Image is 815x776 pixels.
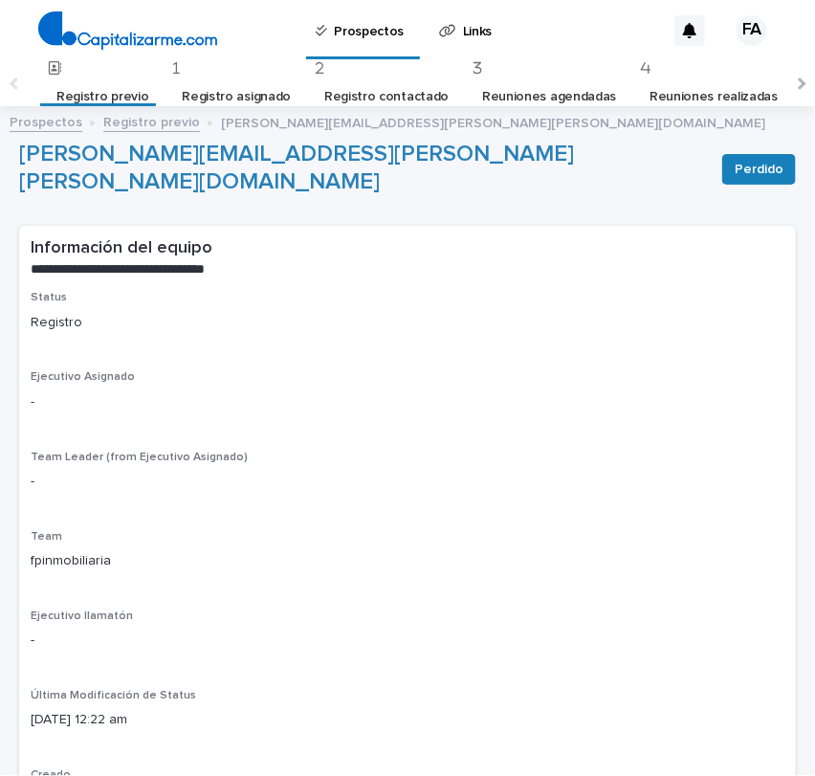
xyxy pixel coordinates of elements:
[31,237,212,260] h2: Información del equipo
[722,154,796,185] button: Perdido
[31,472,784,492] p: -
[31,292,67,303] span: Status
[482,75,616,120] a: Reuniones agendadas
[56,75,148,120] a: Registro previo
[737,15,767,46] div: FA
[31,631,784,651] p: -
[10,110,82,132] a: Prospectos
[324,75,449,120] a: Registro contactado
[31,531,62,543] span: Team
[31,452,248,463] span: Team Leader (from Ejecutivo Asignado)
[735,160,783,179] span: Perdido
[650,75,778,120] a: Reuniones realizadas
[103,110,200,132] a: Registro previo
[31,710,784,730] p: [DATE] 12:22 am
[38,11,217,50] img: 4arMvv9wSvmHTHbXwTim
[31,371,135,383] span: Ejecutivo Asignado
[31,610,133,622] span: Ejecutivo llamatón
[182,75,291,120] a: Registro asignado
[31,313,784,333] p: Registro
[19,143,574,193] a: [PERSON_NAME][EMAIL_ADDRESS][PERSON_NAME][PERSON_NAME][DOMAIN_NAME]
[31,551,784,571] p: fpinmobiliaria
[31,690,196,701] span: Última Modificación de Status
[221,111,765,132] p: [PERSON_NAME][EMAIL_ADDRESS][PERSON_NAME][PERSON_NAME][DOMAIN_NAME]
[31,392,784,412] p: -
